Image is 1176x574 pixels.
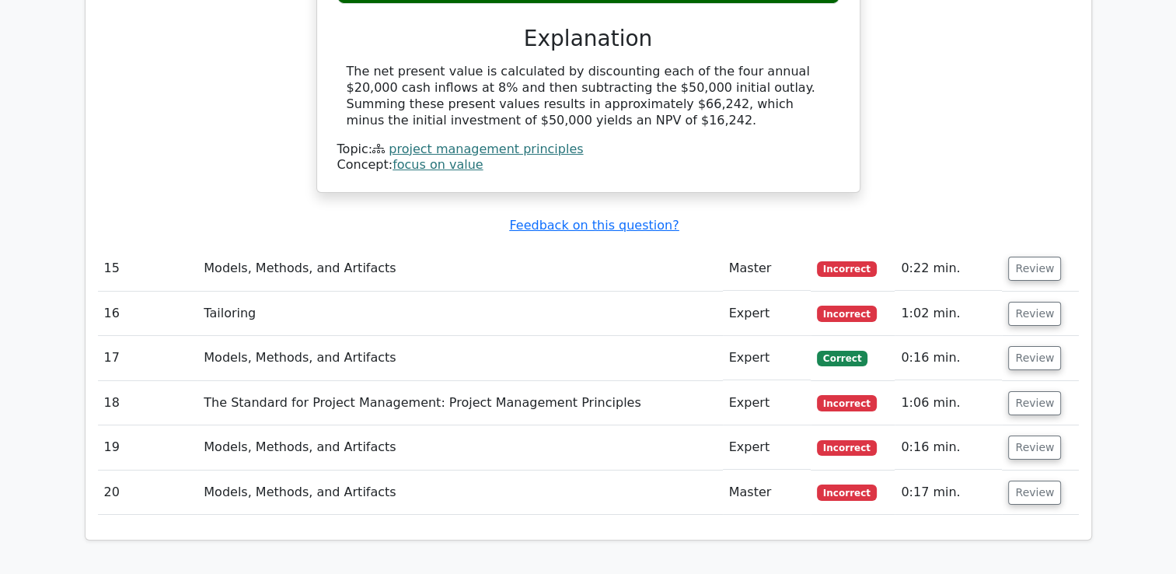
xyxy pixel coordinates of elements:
[337,142,839,158] div: Topic:
[895,336,1002,380] td: 0:16 min.
[723,247,811,291] td: Master
[1008,481,1061,505] button: Review
[895,425,1002,470] td: 0:16 min.
[509,218,679,233] a: Feedback on this question?
[817,306,877,321] span: Incorrect
[895,471,1002,515] td: 0:17 min.
[1008,302,1061,326] button: Review
[98,471,198,515] td: 20
[817,261,877,277] span: Incorrect
[98,292,198,336] td: 16
[723,292,811,336] td: Expert
[197,336,722,380] td: Models, Methods, and Artifacts
[197,247,722,291] td: Models, Methods, and Artifacts
[1008,436,1061,460] button: Review
[1008,346,1061,370] button: Review
[197,425,722,470] td: Models, Methods, and Artifacts
[1008,257,1061,281] button: Review
[895,292,1002,336] td: 1:02 min.
[723,425,811,470] td: Expert
[393,157,483,172] a: focus on value
[98,336,198,380] td: 17
[98,381,198,425] td: 18
[337,157,839,173] div: Concept:
[723,381,811,425] td: Expert
[723,336,811,380] td: Expert
[98,425,198,470] td: 19
[197,292,722,336] td: Tailoring
[1008,391,1061,415] button: Review
[895,381,1002,425] td: 1:06 min.
[895,247,1002,291] td: 0:22 min.
[347,26,830,52] h3: Explanation
[197,381,722,425] td: The Standard for Project Management: Project Management Principles
[817,440,877,456] span: Incorrect
[817,351,867,366] span: Correct
[347,64,830,128] div: The net present value is calculated by discounting each of the four annual $20,000 cash inflows a...
[98,247,198,291] td: 15
[389,142,583,156] a: project management principles
[817,395,877,411] span: Incorrect
[197,471,722,515] td: Models, Methods, and Artifacts
[723,471,811,515] td: Master
[817,485,877,500] span: Incorrect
